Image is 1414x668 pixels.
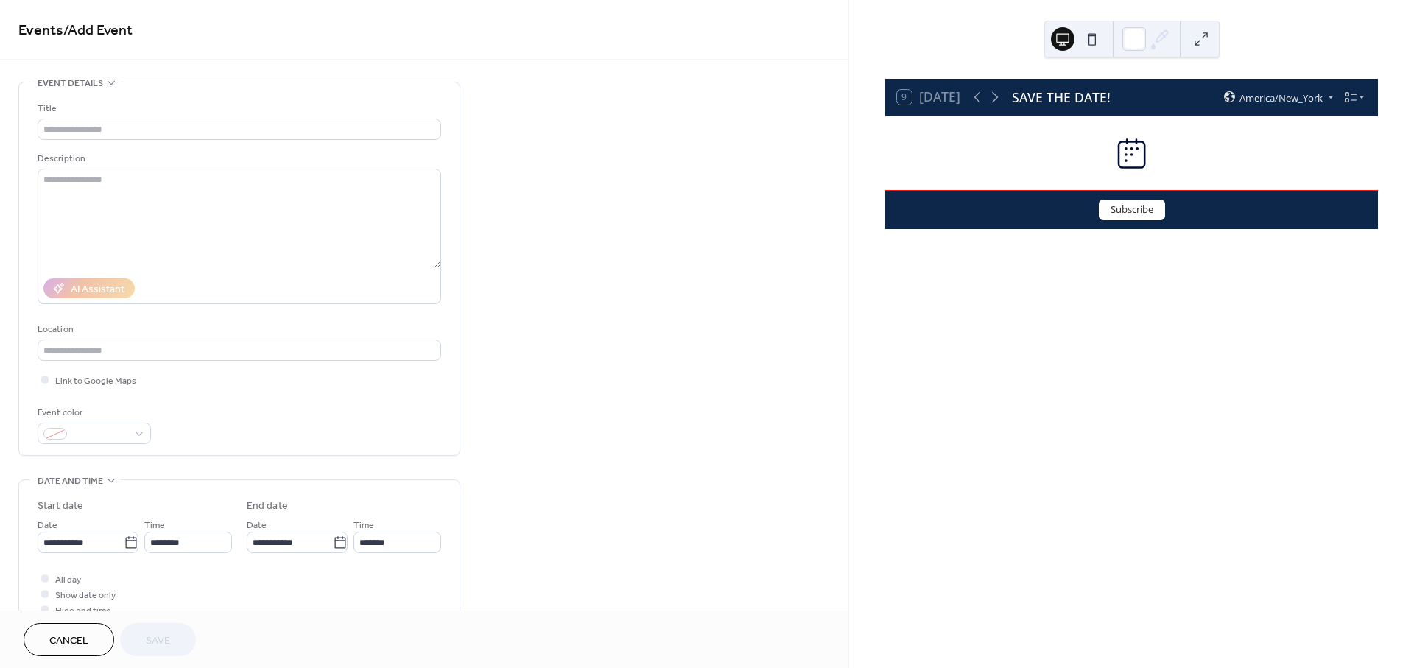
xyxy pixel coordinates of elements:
span: Cancel [49,633,88,649]
div: End date [247,499,288,514]
a: Events [18,16,63,45]
div: Location [38,322,438,337]
span: Show date only [55,588,116,603]
span: Date and time [38,474,103,489]
div: Description [38,151,438,166]
span: Link to Google Maps [55,373,136,389]
button: Subscribe [1099,200,1165,220]
div: Title [38,101,438,116]
span: Date [247,518,267,533]
div: Start date [38,499,83,514]
div: Event color [38,405,148,421]
span: America/New_York [1239,93,1323,102]
span: Event details [38,76,103,91]
button: Cancel [24,623,114,656]
span: / Add Event [63,16,133,45]
span: Hide end time [55,603,111,619]
span: Time [144,518,165,533]
span: All day [55,572,81,588]
div: SAVE THE DATE! [1012,88,1111,107]
span: Time [353,518,374,533]
span: Date [38,518,57,533]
